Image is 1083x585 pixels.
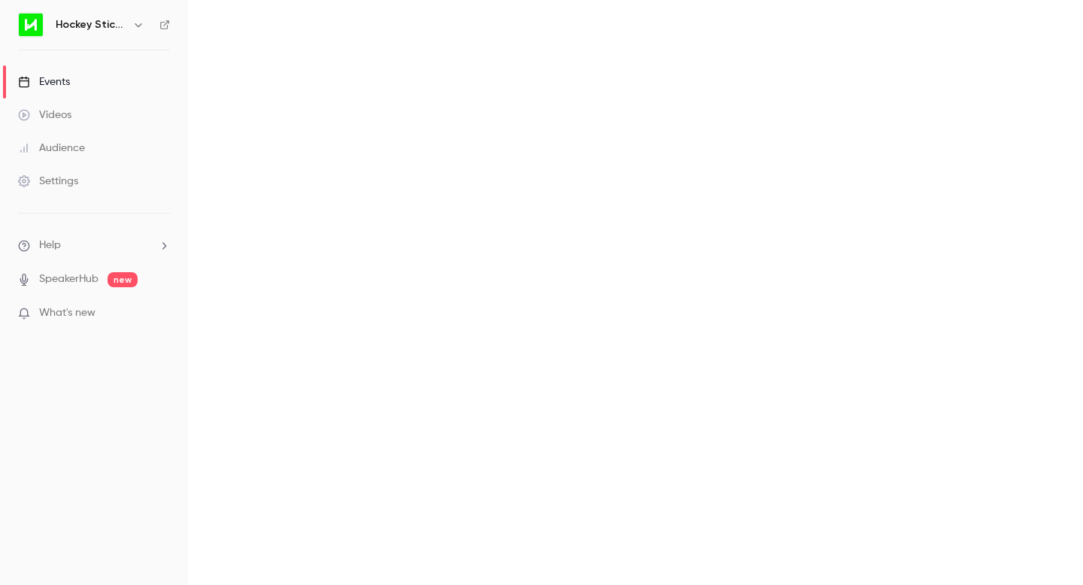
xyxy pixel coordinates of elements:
[39,238,61,253] span: Help
[39,271,99,287] a: SpeakerHub
[39,305,96,321] span: What's new
[18,238,170,253] li: help-dropdown-opener
[18,74,70,89] div: Events
[18,108,71,123] div: Videos
[108,272,138,287] span: new
[18,174,78,189] div: Settings
[18,141,85,156] div: Audience
[56,17,126,32] h6: Hockey Stick Advisory
[19,13,43,37] img: Hockey Stick Advisory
